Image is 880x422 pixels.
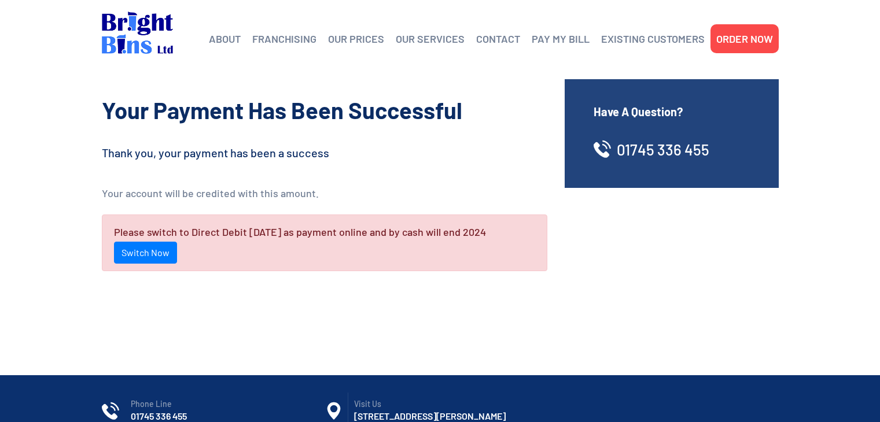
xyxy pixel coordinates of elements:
[396,30,465,47] a: OUR SERVICES
[131,398,325,410] span: Phone Line
[532,30,590,47] a: PAY MY BILL
[594,103,750,120] h4: Have A Question?
[252,30,316,47] a: FRANCHISING
[601,30,705,47] a: EXISTING CUSTOMERS
[476,30,520,47] a: CONTACT
[102,145,547,161] h4: Thank you, your payment has been a success
[102,214,547,271] p: Please switch to Direct Debit [DATE] as payment online and by cash will end 2024
[114,242,177,264] a: Switch Now
[328,30,384,47] a: OUR PRICES
[354,398,548,410] span: Visit Us
[209,30,241,47] a: ABOUT
[102,95,547,124] h2: Your Payment Has Been Successful
[716,30,773,47] a: ORDER NOW
[102,183,547,203] p: Your account will be credited with this amount.
[617,140,709,158] a: 01745 336 455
